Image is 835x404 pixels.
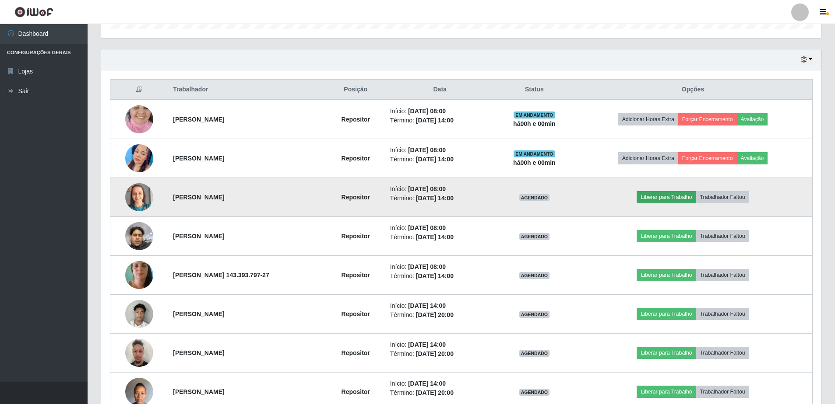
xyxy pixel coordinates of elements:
time: [DATE] 08:00 [408,224,446,231]
img: 1753795450805.jpeg [125,128,153,189]
strong: [PERSON_NAME] [173,155,224,162]
button: Adicionar Horas Extra [618,113,678,125]
th: Opções [574,80,812,100]
time: [DATE] 14:00 [408,341,446,348]
img: CoreUI Logo [14,7,53,17]
time: [DATE] 08:00 [408,185,446,192]
span: AGENDADO [519,194,550,201]
button: Trabalhador Faltou [696,269,749,281]
strong: há 00 h e 00 min [513,159,556,166]
button: Trabalhador Faltou [696,386,749,398]
button: Avaliação [737,113,768,125]
button: Trabalhador Faltou [696,308,749,320]
li: Término: [390,116,490,125]
time: [DATE] 08:00 [408,108,446,115]
li: Término: [390,310,490,320]
img: 1757598947287.jpeg [125,256,153,293]
span: AGENDADO [519,233,550,240]
strong: Repositor [342,155,370,162]
strong: [PERSON_NAME] [173,116,224,123]
button: Liberar para Trabalho [637,347,696,359]
button: Liberar para Trabalho [637,269,696,281]
li: Início: [390,185,490,194]
strong: [PERSON_NAME] [173,310,224,317]
strong: Repositor [342,194,370,201]
button: Trabalhador Faltou [696,191,749,203]
li: Início: [390,146,490,155]
strong: [PERSON_NAME] 143.393.797-27 [173,272,269,279]
li: Início: [390,107,490,116]
span: AGENDADO [519,350,550,357]
strong: Repositor [342,272,370,279]
th: Data [385,80,495,100]
time: [DATE] 20:00 [416,350,454,357]
span: AGENDADO [519,311,550,318]
li: Término: [390,349,490,359]
li: Término: [390,233,490,242]
li: Início: [390,223,490,233]
strong: Repositor [342,310,370,317]
time: [DATE] 14:00 [408,302,446,309]
time: [DATE] 14:00 [416,195,454,202]
strong: [PERSON_NAME] [173,349,224,356]
strong: Repositor [342,233,370,240]
li: Término: [390,194,490,203]
time: [DATE] 08:00 [408,263,446,270]
button: Liberar para Trabalho [637,386,696,398]
img: 1757116559947.jpeg [125,217,153,254]
time: [DATE] 14:00 [416,233,454,240]
time: [DATE] 20:00 [416,311,454,318]
button: Forçar Encerramento [678,152,737,164]
li: Início: [390,262,490,272]
span: AGENDADO [519,389,550,396]
time: [DATE] 14:00 [408,380,446,387]
strong: Repositor [342,349,370,356]
li: Início: [390,301,490,310]
strong: [PERSON_NAME] [173,194,224,201]
th: Posição [327,80,385,100]
button: Trabalhador Faltou [696,347,749,359]
time: [DATE] 14:00 [416,272,454,279]
th: Trabalhador [168,80,326,100]
img: 1755715203050.jpeg [125,172,153,222]
button: Avaliação [737,152,768,164]
img: 1753380554375.jpeg [125,94,153,144]
span: AGENDADO [519,272,550,279]
button: Trabalhador Faltou [696,230,749,242]
button: Liberar para Trabalho [637,191,696,203]
th: Status [495,80,574,100]
li: Início: [390,379,490,388]
strong: [PERSON_NAME] [173,388,224,395]
button: Liberar para Trabalho [637,230,696,242]
time: [DATE] 08:00 [408,146,446,153]
time: [DATE] 14:00 [416,156,454,163]
strong: [PERSON_NAME] [173,233,224,240]
strong: Repositor [342,116,370,123]
time: [DATE] 20:00 [416,389,454,396]
span: EM ANDAMENTO [514,150,555,157]
img: 1753289887027.jpeg [125,334,153,371]
img: 1752582436297.jpeg [125,295,153,332]
li: Início: [390,340,490,349]
button: Adicionar Horas Extra [618,152,678,164]
li: Término: [390,388,490,397]
span: EM ANDAMENTO [514,111,555,118]
li: Término: [390,272,490,281]
strong: há 00 h e 00 min [513,120,556,127]
time: [DATE] 14:00 [416,117,454,124]
strong: Repositor [342,388,370,395]
button: Liberar para Trabalho [637,308,696,320]
button: Forçar Encerramento [678,113,737,125]
li: Término: [390,155,490,164]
